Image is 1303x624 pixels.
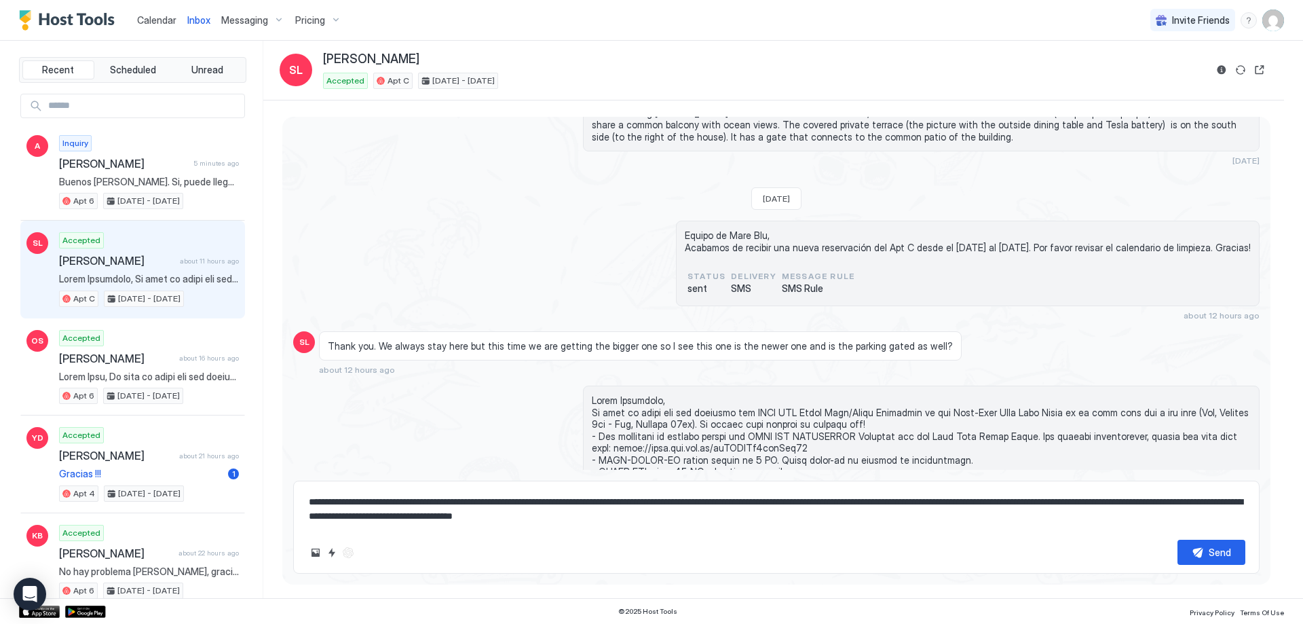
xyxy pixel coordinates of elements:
[1209,545,1231,559] div: Send
[59,254,174,268] span: [PERSON_NAME]
[782,282,854,295] span: SMS Rule
[73,585,94,597] span: Apt 6
[43,94,244,117] input: Input Field
[1232,62,1249,78] button: Sync reservation
[179,452,239,460] span: about 21 hours ago
[1240,604,1284,619] a: Terms Of Use
[687,270,725,282] span: status
[1213,62,1230,78] button: Reservation information
[187,14,210,26] span: Inbox
[432,75,495,87] span: [DATE] - [DATE]
[59,449,174,462] span: [PERSON_NAME]
[31,335,43,347] span: OS
[65,606,106,618] a: Google Play Store
[62,137,88,149] span: Inquiry
[59,157,188,170] span: [PERSON_NAME]
[59,468,223,480] span: Gracias !!!
[289,62,303,78] span: SL
[22,60,94,79] button: Recent
[32,530,43,542] span: KB
[221,14,268,26] span: Messaging
[19,10,121,31] a: Host Tools Logo
[1177,540,1245,565] button: Send
[59,352,174,365] span: [PERSON_NAME]
[97,60,169,79] button: Scheduled
[1262,10,1284,31] div: User profile
[137,14,176,26] span: Calendar
[324,545,340,561] button: Quick reply
[685,230,1251,253] span: Equipo de Mare Blu, Acabamos de recibir una nueva reservación del Apt C desde el [DATE] al [DATE]...
[59,547,173,560] span: [PERSON_NAME]
[62,429,100,441] span: Accepted
[118,293,181,305] span: [DATE] - [DATE]
[42,64,74,76] span: Recent
[35,140,40,152] span: A
[232,469,235,479] span: 1
[62,527,100,539] span: Accepted
[62,234,100,246] span: Accepted
[592,107,1251,143] span: Good evening [PERSON_NAME]. The townhouse has two floors, with the three bedrooms on the 2nd floo...
[73,488,95,500] span: Apt 4
[1232,155,1260,166] span: [DATE]
[731,270,776,282] span: Delivery
[19,606,60,618] a: App Store
[33,237,43,249] span: SL
[117,195,180,207] span: [DATE] - [DATE]
[19,57,246,83] div: tab-group
[1190,608,1234,617] span: Privacy Policy
[299,336,309,348] span: SL
[323,52,419,67] span: [PERSON_NAME]
[731,282,776,295] span: SMS
[118,488,181,500] span: [DATE] - [DATE]
[137,13,176,27] a: Calendar
[1172,14,1230,26] span: Invite Friends
[180,257,239,265] span: about 11 hours ago
[59,371,239,383] span: Lorem Ipsu, Do sita co adipi eli sed doeiusmo tem INCI UTL Etdol Magn/Aliqu Enimadmin ve qui Nost...
[59,176,239,188] span: Buenos [PERSON_NAME]. Si, puede llegar en cualquier momento (de hecho, el apartamento está listo,...
[1190,604,1234,619] a: Privacy Policy
[187,13,210,27] a: Inbox
[117,390,180,402] span: [DATE] - [DATE]
[1184,310,1260,320] span: about 12 hours ago
[117,585,180,597] span: [DATE] - [DATE]
[687,282,725,295] span: sent
[328,340,953,352] span: Thank you. We always stay here but this time we are getting the bigger one so I see this one is t...
[178,549,239,557] span: about 22 hours ago
[59,273,239,285] span: Lorem Ipsumdolo, Si amet co adipi eli sed doeiusmo tem INCI UTL Etdol Magn/Aliqu Enimadmin ve qui...
[1240,608,1284,617] span: Terms Of Use
[319,365,395,375] span: about 12 hours ago
[191,64,223,76] span: Unread
[307,545,324,561] button: Upload image
[1241,12,1257,29] div: menu
[782,270,854,282] span: Message Rule
[326,75,364,87] span: Accepted
[73,195,94,207] span: Apt 6
[73,293,95,305] span: Apt C
[388,75,409,87] span: Apt C
[295,14,325,26] span: Pricing
[14,578,46,610] div: Open Intercom Messenger
[59,566,239,578] span: No hay problema [PERSON_NAME], gracias por dejarnos saber!
[73,390,94,402] span: Apt 6
[179,354,239,363] span: about 16 hours ago
[110,64,156,76] span: Scheduled
[763,194,790,204] span: [DATE]
[618,607,677,616] span: © 2025 Host Tools
[32,432,43,444] span: YD
[62,332,100,344] span: Accepted
[171,60,243,79] button: Unread
[1251,62,1268,78] button: Open reservation
[193,159,239,168] span: 5 minutes ago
